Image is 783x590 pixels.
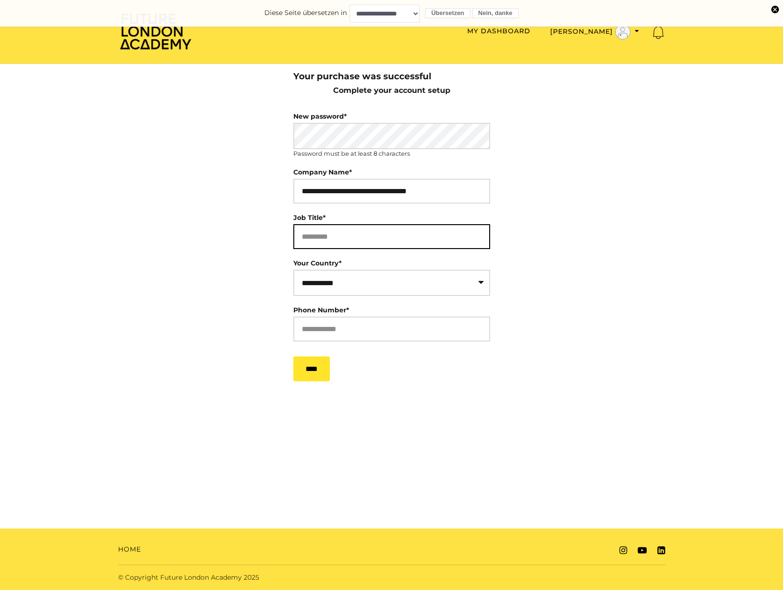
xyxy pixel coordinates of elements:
[118,545,141,554] a: Home
[472,8,519,18] button: Nein, danke
[425,8,470,18] button: Übersetzen
[111,573,392,582] div: © Copyright Future London Academy 2025
[293,303,349,317] label: Phone Number*
[293,259,342,267] label: Your Country*
[118,12,193,50] img: Home Page
[9,4,774,22] form: Diese Seite übersetzen in
[293,166,352,179] label: Company Name*
[293,110,347,123] label: New password*
[547,24,642,40] button: Toggle menu
[293,71,490,82] h3: Your purchase was successful
[313,86,470,95] h4: Complete your account setup
[293,149,410,158] small: Password must be at least 8 characters
[467,27,530,35] a: My Dashboard
[293,211,326,224] label: Job Title*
